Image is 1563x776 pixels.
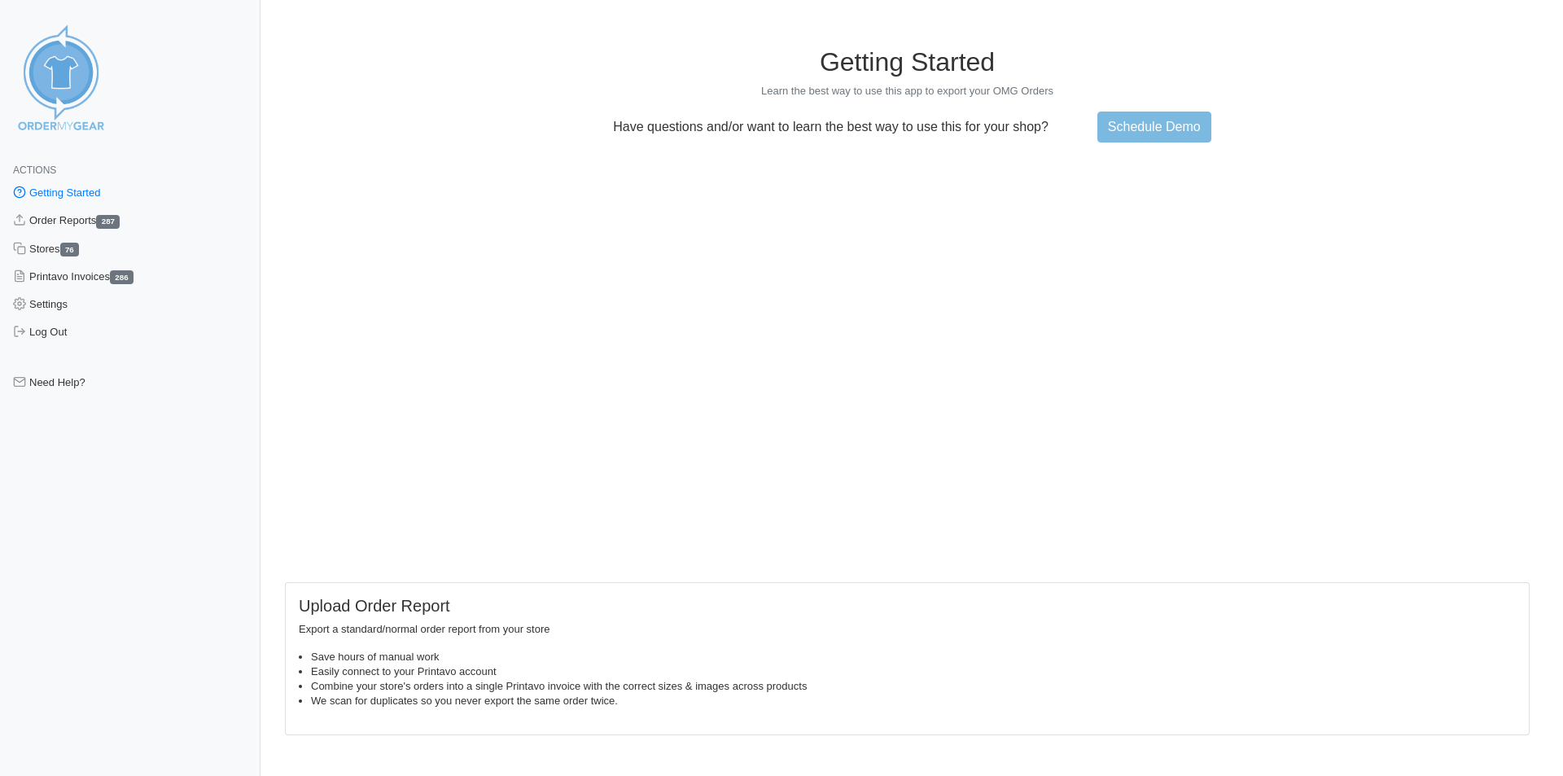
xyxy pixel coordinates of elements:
[110,270,134,284] span: 286
[311,664,1516,679] li: Easily connect to your Printavo account
[1097,112,1211,142] a: Schedule Demo
[603,120,1058,134] p: Have questions and/or want to learn the best way to use this for your shop?
[285,84,1530,99] p: Learn the best way to use this app to export your OMG Orders
[299,622,1516,637] p: Export a standard/normal order report from your store
[299,596,1516,616] h5: Upload Order Report
[311,650,1516,664] li: Save hours of manual work
[13,164,56,176] span: Actions
[60,243,80,256] span: 76
[96,215,120,229] span: 287
[285,46,1530,77] h1: Getting Started
[311,694,1516,708] li: We scan for duplicates so you never export the same order twice.
[311,679,1516,694] li: Combine your store's orders into a single Printavo invoice with the correct sizes & images across...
